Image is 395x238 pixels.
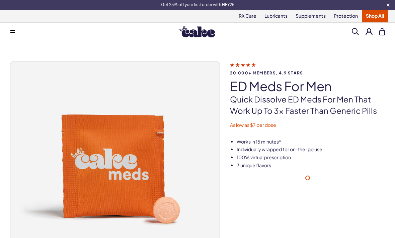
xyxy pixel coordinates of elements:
[230,79,385,93] h1: ED Meds for Men
[260,10,292,22] a: Lubricants
[230,122,385,129] p: As low as $7 per dose
[237,162,385,169] li: 3 unique flavors
[235,10,260,22] a: RX Care
[237,154,385,161] li: 100% virtual prescription
[330,10,362,22] a: Protection
[237,139,385,145] li: Works in 15 minutes*
[230,71,385,75] span: 20,000+ members, 4.9 stars
[230,62,385,75] a: 20,000+ members, 4.9 stars
[230,94,385,116] p: Quick dissolve ED Meds for men that work up to 3x faster than generic pills
[292,10,330,22] a: Supplements
[179,26,215,37] img: Hello Cake
[362,10,388,22] a: Shop All
[237,146,385,153] li: Individually wrapped for on-the-go use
